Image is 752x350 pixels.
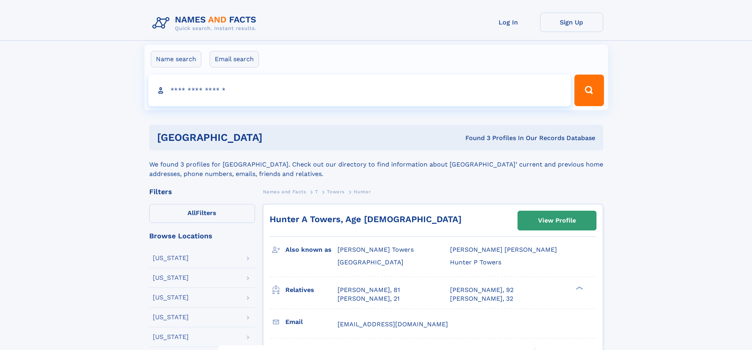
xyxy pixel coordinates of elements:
[270,214,461,224] a: Hunter A Towers, Age [DEMOGRAPHIC_DATA]
[450,286,514,294] a: [PERSON_NAME], 92
[477,13,540,32] a: Log In
[315,189,318,195] span: T
[149,150,603,179] div: We found 3 profiles for [GEOGRAPHIC_DATA]. Check out our directory to find information about [GEO...
[149,188,255,195] div: Filters
[327,189,345,195] span: Towers
[157,133,364,142] h1: [GEOGRAPHIC_DATA]
[210,51,259,67] label: Email search
[338,258,403,266] span: [GEOGRAPHIC_DATA]
[285,243,338,256] h3: Also known as
[285,315,338,329] h3: Email
[285,283,338,297] h3: Relatives
[153,334,189,340] div: [US_STATE]
[540,13,603,32] a: Sign Up
[263,187,306,197] a: Names and Facts
[450,246,557,253] span: [PERSON_NAME] [PERSON_NAME]
[338,320,448,328] span: [EMAIL_ADDRESS][DOMAIN_NAME]
[518,211,596,230] a: View Profile
[149,204,255,223] label: Filters
[338,294,399,303] a: [PERSON_NAME], 21
[538,211,576,230] div: View Profile
[153,314,189,320] div: [US_STATE]
[338,286,400,294] a: [PERSON_NAME], 81
[149,13,263,34] img: Logo Names and Facts
[188,209,196,217] span: All
[574,285,583,290] div: ❯
[153,275,189,281] div: [US_STATE]
[327,187,345,197] a: Towers
[148,75,571,106] input: search input
[574,75,604,106] button: Search Button
[149,232,255,240] div: Browse Locations
[153,255,189,261] div: [US_STATE]
[450,258,501,266] span: Hunter P Towers
[354,189,371,195] span: Hunter
[338,246,414,253] span: [PERSON_NAME] Towers
[364,134,595,142] div: Found 3 Profiles In Our Records Database
[151,51,201,67] label: Name search
[315,187,318,197] a: T
[450,294,513,303] a: [PERSON_NAME], 32
[153,294,189,301] div: [US_STATE]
